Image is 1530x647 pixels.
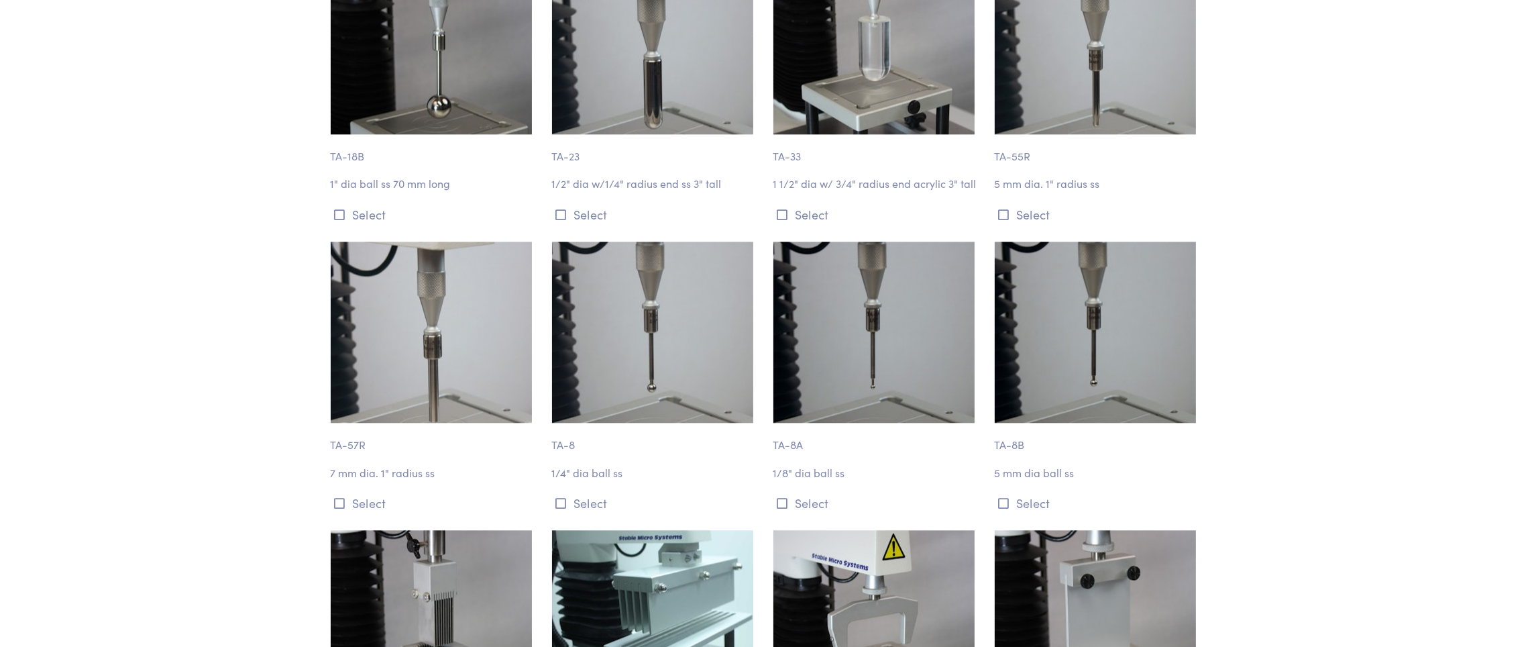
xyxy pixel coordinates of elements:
[773,203,979,226] button: Select
[331,175,536,193] p: 1" dia ball ss 70 mm long
[995,492,1200,514] button: Select
[552,242,753,423] img: rounded_ta-8_quarter-inch-ball_3.jpg
[995,242,1196,423] img: rounded_ta-8b_5mm-ball_2.jpg
[995,203,1200,226] button: Select
[995,175,1200,193] p: 5 mm dia. 1" radius ss
[331,464,536,482] p: 7 mm dia. 1" radius ss
[773,175,979,193] p: 1 1/2" dia w/ 3/4" radius end acrylic 3" tall
[331,134,536,165] p: TA-18B
[552,175,757,193] p: 1/2" dia w/1/4" radius end ss 3" tall
[552,203,757,226] button: Select
[773,492,979,514] button: Select
[773,242,975,423] img: rounded_ta-8a_eigth-inch-ball_2.jpg
[552,423,757,454] p: TA-8
[331,492,536,514] button: Select
[331,423,536,454] p: TA-57R
[552,492,757,514] button: Select
[995,464,1200,482] p: 5 mm dia ball ss
[995,134,1200,165] p: TA-55R
[331,242,532,423] img: puncture_ta-57r_7mm_4.jpg
[773,464,979,482] p: 1/8" dia ball ss
[773,134,979,165] p: TA-33
[773,423,979,454] p: TA-8A
[331,203,536,226] button: Select
[552,464,757,482] p: 1/4" dia ball ss
[552,134,757,165] p: TA-23
[995,423,1200,454] p: TA-8B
